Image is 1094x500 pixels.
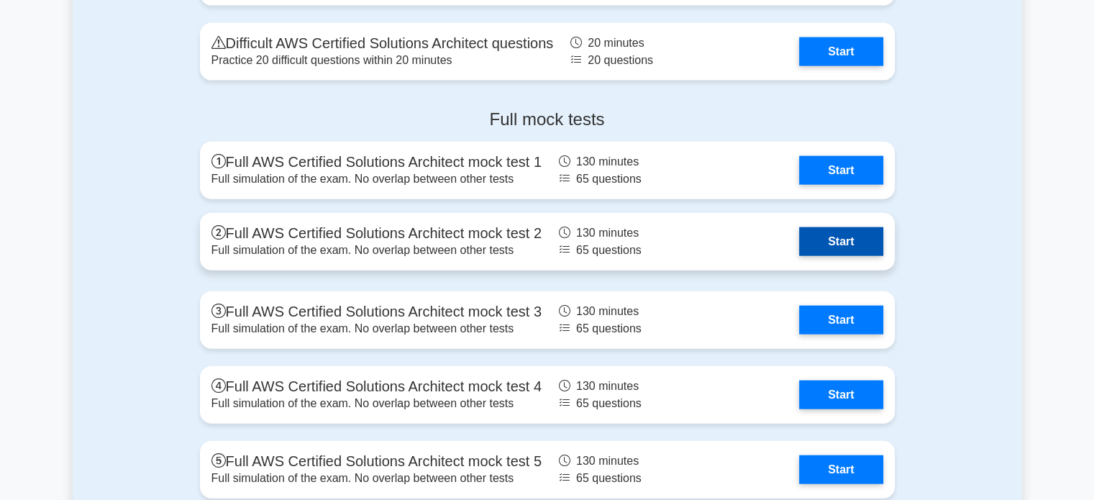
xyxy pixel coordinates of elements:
[799,306,883,335] a: Start
[799,37,883,66] a: Start
[799,381,883,409] a: Start
[799,227,883,256] a: Start
[799,455,883,484] a: Start
[799,156,883,185] a: Start
[200,109,895,130] h4: Full mock tests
